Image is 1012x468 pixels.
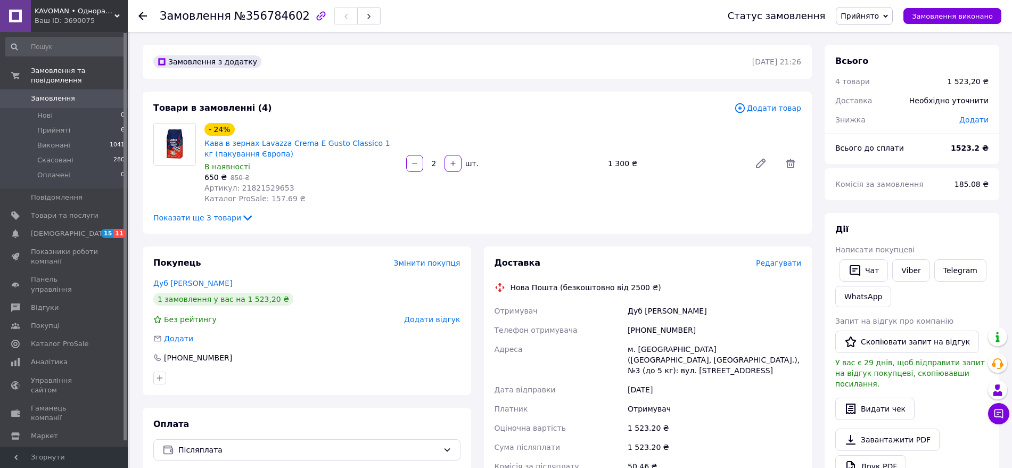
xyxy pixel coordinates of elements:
[934,259,986,282] a: Telegram
[626,301,803,321] div: Дуб [PERSON_NAME]
[204,139,390,158] a: Кава в зернах Lavazza Crema E Gusto Classico 1 кг (пакування Європа)
[404,315,460,324] span: Додати відгук
[153,55,261,68] div: Замовлення з додатку
[153,212,254,223] span: Показати ще 3 товари
[495,424,566,432] span: Оціночна вартість
[37,170,71,180] span: Оплачені
[626,340,803,380] div: м. [GEOGRAPHIC_DATA] ([GEOGRAPHIC_DATA], [GEOGRAPHIC_DATA].), №3 (до 5 кг): вул. [STREET_ADDRESS]
[31,357,68,367] span: Аналітика
[113,155,125,165] span: 280
[626,380,803,399] div: [DATE]
[947,76,989,87] div: 1 523,20 ₴
[495,385,556,394] span: Дата відправки
[835,331,979,353] button: Скопіювати запит на відгук
[951,144,989,152] b: 1523.2 ₴
[892,259,929,282] a: Viber
[835,317,953,325] span: Запит на відгук про компанію
[160,10,231,22] span: Замовлення
[31,193,83,202] span: Повідомлення
[31,275,98,294] span: Панель управління
[728,11,826,21] div: Статус замовлення
[750,153,771,174] a: Редагувати
[495,443,561,451] span: Сума післяплати
[110,141,125,150] span: 1041
[752,58,801,66] time: [DATE] 21:26
[138,11,147,21] div: Повернутися назад
[835,358,985,388] span: У вас є 29 днів, щоб відправити запит на відгук покупцеві, скопіювавши посилання.
[626,399,803,418] div: Отримувач
[204,194,306,203] span: Каталог ProSale: 157.69 ₴
[5,37,126,56] input: Пошук
[113,229,126,238] span: 11
[31,376,98,395] span: Управління сайтом
[231,174,250,182] span: 850 ₴
[37,126,70,135] span: Прийняті
[835,224,849,234] span: Дії
[835,56,868,66] span: Всього
[153,279,233,288] a: Дуб [PERSON_NAME]
[835,429,940,451] a: Завантажити PDF
[835,96,872,105] span: Доставка
[31,247,98,266] span: Показники роботи компанії
[31,303,59,313] span: Відгуки
[31,66,128,85] span: Замовлення та повідомлення
[495,326,578,334] span: Телефон отримувача
[835,144,904,152] span: Всього до сплати
[756,259,801,267] span: Редагувати
[835,245,915,254] span: Написати покупцеві
[626,438,803,457] div: 1 523.20 ₴
[35,16,128,26] div: Ваш ID: 3690075
[394,259,460,267] span: Змінити покупця
[903,89,995,112] div: Необхідно уточнити
[163,352,233,363] div: [PHONE_NUMBER]
[31,431,58,441] span: Маркет
[626,418,803,438] div: 1 523.20 ₴
[840,259,888,282] button: Чат
[154,129,195,159] img: Кава в зернах Lavazza Crema E Gusto Classico 1 кг (пакування Європа)
[955,180,989,188] span: 185.08 ₴
[121,111,125,120] span: 0
[153,419,189,429] span: Оплата
[495,307,538,315] span: Отримувач
[495,405,528,413] span: Платник
[35,6,114,16] span: KAVOMAN • Одноразовий посуд для кафе, ресторанів і офісів
[912,12,993,20] span: Замовлення виконано
[101,229,113,238] span: 15
[178,444,439,456] span: Післяплата
[204,123,235,136] div: - 24%
[37,155,73,165] span: Скасовані
[204,162,250,171] span: В наявності
[463,158,480,169] div: шт.
[495,258,541,268] span: Доставка
[835,116,866,124] span: Знижка
[780,153,801,174] span: Видалити
[626,321,803,340] div: [PHONE_NUMBER]
[31,229,110,239] span: [DEMOGRAPHIC_DATA]
[508,282,664,293] div: Нова Пошта (безкоштовно від 2500 ₴)
[204,173,227,182] span: 650 ₴
[835,398,915,420] button: Видати чек
[903,8,1001,24] button: Замовлення виконано
[959,116,989,124] span: Додати
[835,180,924,188] span: Комісія за замовлення
[37,111,53,120] span: Нові
[835,77,870,86] span: 4 товари
[31,339,88,349] span: Каталог ProSale
[988,403,1009,424] button: Чат з покупцем
[31,404,98,423] span: Гаманець компанії
[841,12,879,20] span: Прийнято
[121,170,125,180] span: 0
[31,321,60,331] span: Покупці
[153,103,272,113] span: Товари в замовленні (4)
[37,141,70,150] span: Виконані
[604,156,746,171] div: 1 300 ₴
[234,10,310,22] span: №356784602
[734,102,801,114] span: Додати товар
[164,315,217,324] span: Без рейтингу
[31,211,98,220] span: Товари та послуги
[164,334,193,343] span: Додати
[153,258,201,268] span: Покупець
[121,126,125,135] span: 6
[153,293,293,306] div: 1 замовлення у вас на 1 523,20 ₴
[204,184,294,192] span: Артикул: 21821529653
